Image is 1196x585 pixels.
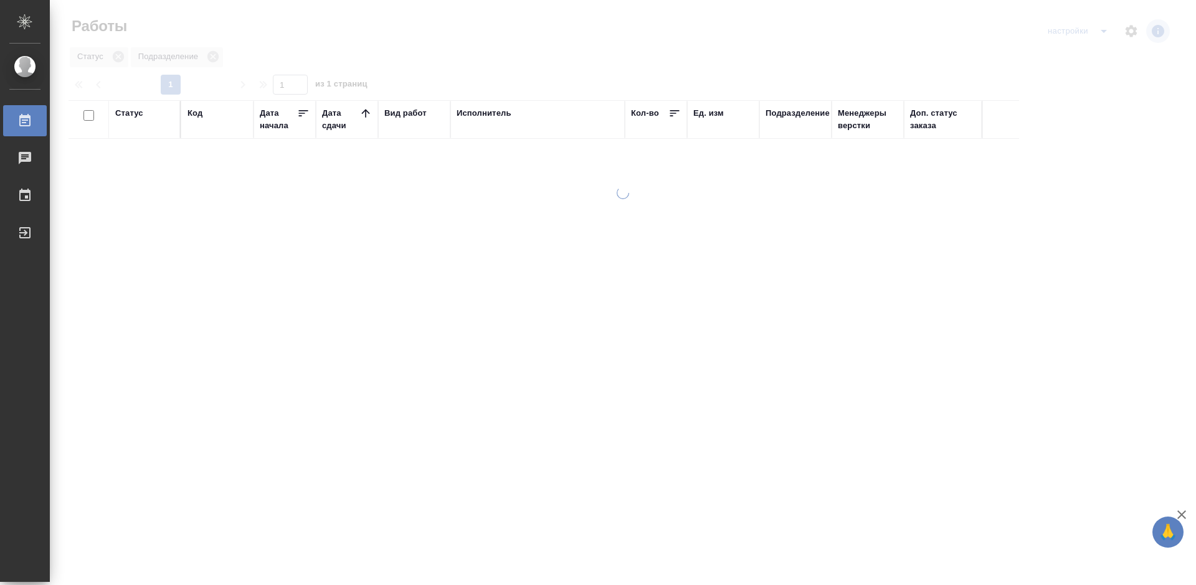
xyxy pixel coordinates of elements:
div: Менеджеры верстки [838,107,898,132]
div: Статус [115,107,143,119]
div: Дата начала [260,107,297,132]
div: Ед. изм [693,107,724,119]
div: Код [187,107,202,119]
div: Вид работ [384,107,427,119]
div: Исполнитель [457,107,511,119]
button: 🙏 [1152,517,1184,548]
div: Доп. статус заказа [910,107,975,132]
div: Подразделение [766,107,830,119]
div: Кол-во [631,107,659,119]
div: Дата сдачи [322,107,359,132]
span: 🙏 [1157,519,1179,545]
